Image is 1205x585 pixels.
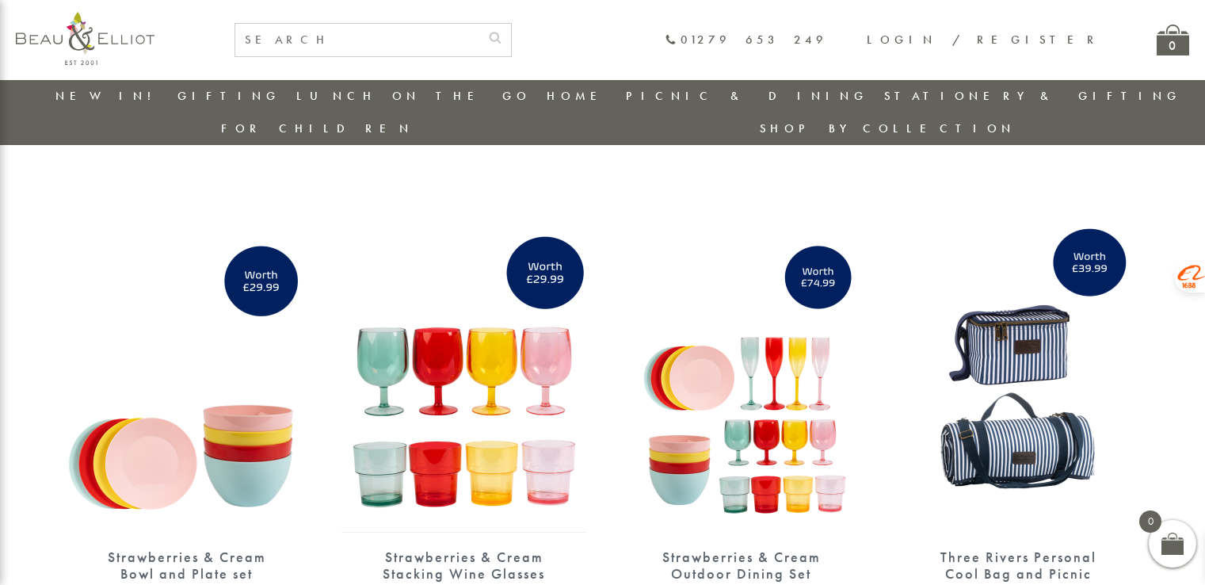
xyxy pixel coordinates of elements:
[867,32,1101,48] a: Login / Register
[64,216,310,533] img: Strawberries & Cream Bowl and Plate set
[665,33,827,47] a: 01279 653 249
[626,88,868,104] a: Picnic & Dining
[760,120,1016,136] a: Shop by collection
[221,120,414,136] a: For Children
[1139,510,1161,533] span: 0
[16,12,154,65] img: logo
[296,88,531,104] a: Lunch On The Go
[341,216,587,533] img: Strawberries & Cream Stacking Wine Glasses and Tumblers
[896,216,1142,533] img: Three Rivers Personal Cool Bag and Picnic Blanket
[177,88,280,104] a: Gifting
[619,216,864,533] img: Strawberries & Cream Outdoor Dining Set
[884,88,1181,104] a: Stationery & Gifting
[1157,25,1189,55] a: 0
[547,88,610,104] a: Home
[55,88,162,104] a: New in!
[646,549,837,582] div: Strawberries & Cream Outdoor Dining Set
[92,549,282,582] div: Strawberries & Cream Bowl and Plate set
[235,24,479,56] input: SEARCH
